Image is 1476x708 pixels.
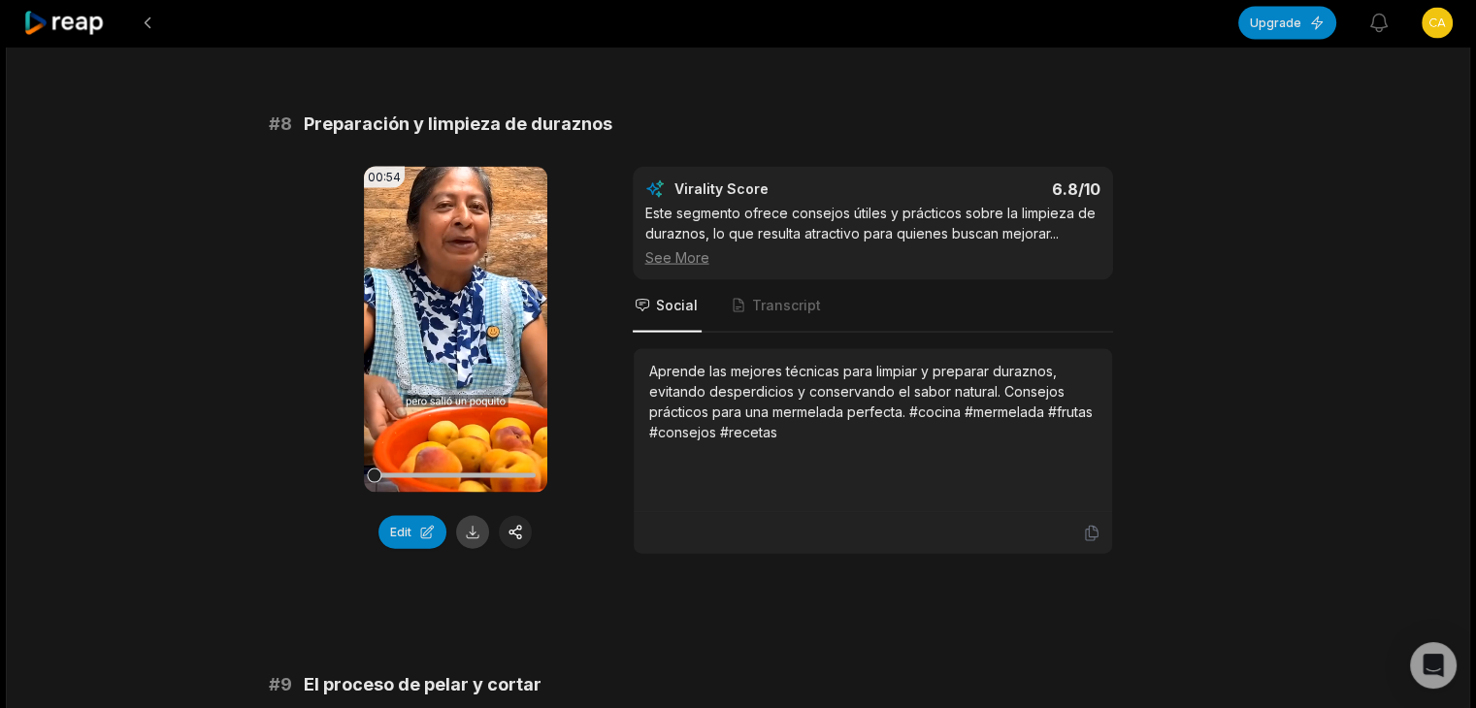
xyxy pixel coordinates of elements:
div: Aprende las mejores técnicas para limpiar y preparar duraznos, evitando desperdicios y conservand... [649,361,1097,442]
div: 6.8 /10 [892,179,1100,199]
div: Open Intercom Messenger [1410,642,1457,689]
span: # 9 [269,671,292,698]
span: Transcript [752,296,821,315]
div: Virality Score [674,179,883,199]
div: Este segmento ofrece consejos útiles y prácticos sobre la limpieza de duraznos, lo que resulta at... [645,203,1100,268]
span: # 8 [269,111,292,138]
span: Social [656,296,698,315]
button: Upgrade [1238,7,1336,40]
button: Edit [378,516,446,549]
video: Your browser does not support mp4 format. [364,167,547,493]
nav: Tabs [633,280,1113,333]
span: Preparación y limpieza de duraznos [304,111,612,138]
span: El proceso de pelar y cortar [304,671,541,698]
div: See More [645,247,1100,268]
